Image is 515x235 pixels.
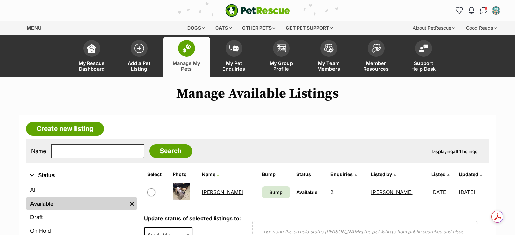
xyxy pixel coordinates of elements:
span: Member Resources [361,60,391,72]
a: My Team Members [305,37,352,77]
button: My account [491,5,501,16]
img: manage-my-pets-icon-02211641906a0b7f246fdf0571729dbe1e7629f14944591b6c1af311fb30b64b.svg [182,44,191,53]
span: My Team Members [314,60,344,72]
span: Listed [431,171,446,177]
span: Support Help Desk [408,60,439,72]
img: group-profile-icon-3fa3cf56718a62981997c0bc7e787c4b2cf8bcc04b72c1350f741eb67cf2f40e.svg [277,44,286,52]
img: team-members-icon-5396bd8760b3fe7c0b43da4ab00e1e3bb1a5d9ba89233759b79545d2d3fc5d0d.svg [324,44,334,53]
a: Updated [459,171,482,177]
th: Select [145,169,169,180]
div: About PetRescue [408,21,460,35]
a: Support Help Desk [400,37,447,77]
img: pet-enquiries-icon-7e3ad2cf08bfb03b45e93fb7055b45f3efa6380592205ae92323e6603595dc1f.svg [229,45,239,52]
ul: Account quick links [454,5,501,16]
a: [PERSON_NAME] [371,189,413,195]
a: Create new listing [26,122,104,136]
img: dashboard-icon-eb2f2d2d3e046f16d808141f083e7271f6b2e854fb5c12c21221c1fb7104beca.svg [87,44,96,53]
a: Listed by [371,171,396,177]
a: Member Resources [352,37,400,77]
td: [DATE] [459,181,488,204]
span: Displaying Listings [432,149,477,154]
a: Listed [431,171,449,177]
a: My Group Profile [258,37,305,77]
img: Belinda Toms profile pic [493,7,499,14]
a: Conversations [478,5,489,16]
span: Available [296,189,317,195]
img: help-desk-icon-fdf02630f3aa405de69fd3d07c3f3aa587a6932b1a1747fa1d2bba05be0121f9.svg [419,44,428,52]
a: Manage My Pets [163,37,210,77]
span: My Group Profile [266,60,297,72]
a: Enquiries [330,171,357,177]
span: Listed by [371,171,392,177]
a: My Pet Enquiries [210,37,258,77]
img: notifications-46538b983faf8c2785f20acdc204bb7945ddae34d4c08c2a6579f10ce5e182be.svg [469,7,474,14]
div: Cats [211,21,236,35]
a: All [26,184,137,196]
div: Good Reads [461,21,501,35]
input: Search [149,144,192,158]
label: Name [31,148,46,154]
span: Add a Pet Listing [124,60,154,72]
span: My Rescue Dashboard [77,60,107,72]
a: Name [202,171,219,177]
a: [PERSON_NAME] [202,189,243,195]
strong: all 1 [453,149,462,154]
a: Add a Pet Listing [115,37,163,77]
img: chat-41dd97257d64d25036548639549fe6c8038ab92f7586957e7f3b1b290dea8141.svg [480,7,487,14]
span: Name [202,171,215,177]
label: Update status of selected listings to: [144,215,241,222]
div: Get pet support [281,21,338,35]
a: My Rescue Dashboard [68,37,115,77]
a: Draft [26,211,137,223]
th: Bump [259,169,293,180]
img: logo-e224e6f780fb5917bec1dbf3a21bbac754714ae5b6737aabdf751b685950b380.svg [225,4,290,17]
a: Menu [19,21,46,33]
a: Remove filter [127,197,137,210]
div: Dogs [183,21,210,35]
div: Other pets [237,21,280,35]
span: Updated [459,171,478,177]
span: My Pet Enquiries [219,60,249,72]
button: Notifications [466,5,477,16]
th: Photo [170,169,198,180]
button: Status [26,171,137,180]
img: add-pet-listing-icon-0afa8454b4691262ce3f59096e99ab1cd57d4a30225e0717b998d2c9b9846f56.svg [134,44,144,53]
span: Manage My Pets [171,60,202,72]
a: PetRescue [225,4,290,17]
span: Menu [27,25,41,31]
th: Status [294,169,327,180]
td: 2 [328,181,368,204]
a: Bump [262,186,290,198]
a: Favourites [454,5,465,16]
span: translation missing: en.admin.listings.index.attributes.enquiries [330,171,353,177]
td: [DATE] [429,181,458,204]
span: Bump [269,189,283,196]
a: Available [26,197,127,210]
img: member-resources-icon-8e73f808a243e03378d46382f2149f9095a855e16c252ad45f914b54edf8863c.svg [371,44,381,53]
